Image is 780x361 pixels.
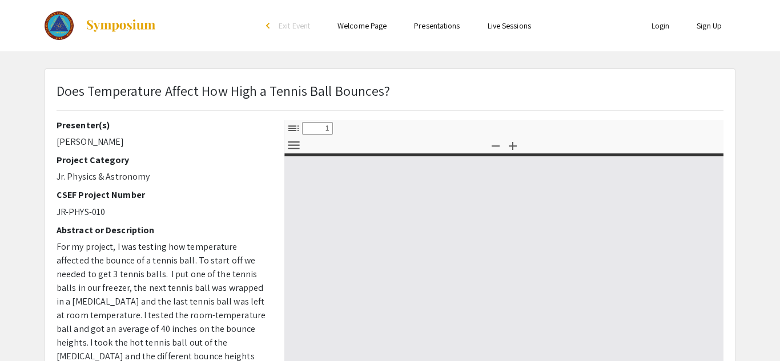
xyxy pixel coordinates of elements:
img: Symposium by ForagerOne [85,19,156,33]
button: Tools [284,137,303,153]
a: Presentations [414,21,460,31]
button: Zoom In [503,137,522,153]
h2: Project Category [57,155,267,165]
div: arrow_back_ios [266,22,273,29]
p: [PERSON_NAME] [57,135,267,149]
p: Does Temperature Affect How High a Tennis Ball Bounces? [57,80,391,101]
p: Jr. Physics & Astronomy [57,170,267,184]
a: Login [652,21,670,31]
button: Zoom Out [486,137,505,153]
span: Exit Event [279,21,310,31]
h2: Abstract or Description [57,225,267,236]
a: Sign Up [697,21,722,31]
input: Page [302,122,333,135]
button: Toggle Sidebar [284,120,303,136]
h2: CSEF Project Number [57,189,267,200]
a: Welcome Page [337,21,387,31]
p: JR-PHYS-010 [57,205,267,219]
img: The 2023 Colorado Science & Engineering Fair [45,11,74,40]
h2: Presenter(s) [57,120,267,131]
a: The 2023 Colorado Science & Engineering Fair [45,11,156,40]
a: Live Sessions [488,21,531,31]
